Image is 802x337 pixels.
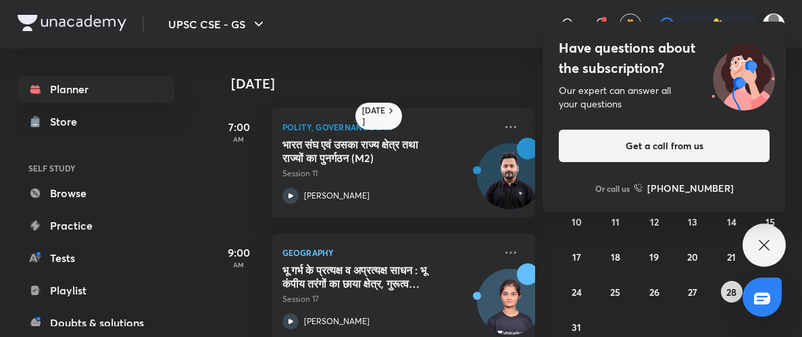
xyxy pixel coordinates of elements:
abbr: August 15, 2025 [766,215,775,228]
button: August 10, 2025 [566,211,587,232]
button: August 27, 2025 [682,281,703,303]
div: Our expert can answer all your questions [559,84,770,111]
abbr: August 25, 2025 [610,286,620,299]
abbr: August 24, 2025 [572,286,582,299]
p: Session 17 [282,293,495,305]
abbr: August 18, 2025 [611,251,620,263]
button: August 17, 2025 [566,246,587,267]
abbr: August 13, 2025 [688,215,697,228]
a: Store [18,108,174,135]
button: August 15, 2025 [759,211,781,232]
button: August 24, 2025 [566,281,587,303]
button: August 21, 2025 [721,246,743,267]
abbr: August 20, 2025 [687,251,698,263]
button: August 26, 2025 [643,281,665,303]
h5: भू गर्भ के प्रत्‍यक्ष व अप्रत्‍यक्ष साधन : भू कंपीय तरंगों का छाया क्षेत्र, गुरूत्‍व विसंगति आदि [282,263,451,290]
abbr: August 28, 2025 [726,286,736,299]
a: [PHONE_NUMBER] [634,181,734,195]
button: August 19, 2025 [643,246,665,267]
img: Avatar [478,151,543,215]
a: Playlist [18,277,174,304]
div: Store [50,113,85,130]
abbr: August 21, 2025 [727,251,736,263]
h6: [PHONE_NUMBER] [647,181,734,195]
img: avatar [624,18,636,30]
button: August 11, 2025 [605,211,626,232]
button: August 12, 2025 [643,211,665,232]
abbr: August 10, 2025 [572,215,582,228]
img: ttu_illustration_new.svg [701,38,786,111]
p: Or call us [595,182,630,195]
h5: भारत संघ एवं उसका राज्य क्षेत्र तथा राज्यों का पुनर्गठन (M2) [282,138,451,165]
button: August 14, 2025 [721,211,743,232]
p: AM [212,135,266,143]
h5: 9:00 [212,244,266,261]
a: Practice [18,212,174,239]
a: Doubts & solutions [18,309,174,336]
img: streak [710,18,724,31]
p: [PERSON_NAME] [304,315,370,328]
h6: [DATE] [362,105,386,127]
abbr: August 19, 2025 [649,251,659,263]
a: Browse [18,180,174,207]
abbr: August 27, 2025 [688,286,697,299]
p: Geography [282,244,495,261]
button: Get a call from us [559,130,770,162]
h6: SELF STUDY [18,157,174,180]
button: August 13, 2025 [682,211,703,232]
button: UPSC CSE - GS [160,11,275,38]
h5: 7:00 [212,119,266,135]
button: avatar [620,14,641,35]
button: August 20, 2025 [682,246,703,267]
img: Company Logo [18,15,126,31]
p: Polity, Governance & IR [282,119,495,135]
p: Session 11 [282,167,495,180]
img: Komal [762,13,785,36]
button: August 18, 2025 [605,246,626,267]
a: Company Logo [18,15,126,34]
abbr: August 12, 2025 [650,215,659,228]
p: [PERSON_NAME] [304,190,370,202]
a: Planner [18,76,174,103]
h4: Have questions about the subscription? [559,38,770,78]
button: August 28, 2025 [721,281,743,303]
abbr: August 14, 2025 [727,215,736,228]
abbr: August 31, 2025 [572,321,581,334]
abbr: August 26, 2025 [649,286,659,299]
p: AM [212,261,266,269]
abbr: August 17, 2025 [572,251,581,263]
abbr: August 11, 2025 [611,215,620,228]
button: August 25, 2025 [605,281,626,303]
a: Tests [18,244,174,271]
h4: [DATE] [231,76,549,92]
